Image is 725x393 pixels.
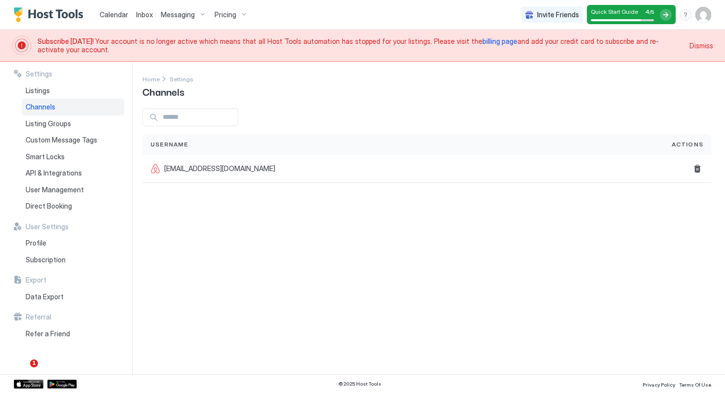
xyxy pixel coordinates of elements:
[14,380,43,389] a: App Store
[37,37,684,54] span: Your account is no longer active which means that all Host Tools automation has stopped for your ...
[143,84,184,99] span: Channels
[689,40,713,51] div: Dismiss
[679,382,711,388] span: Terms Of Use
[150,140,188,149] span: Username
[643,379,675,389] a: Privacy Policy
[22,288,124,305] a: Data Export
[161,10,195,19] span: Messaging
[22,165,124,181] a: API & Integrations
[22,148,124,165] a: Smart Locks
[22,251,124,268] a: Subscription
[26,152,65,161] span: Smart Locks
[143,73,160,84] a: Home
[26,119,71,128] span: Listing Groups
[650,9,654,15] span: / 5
[22,198,124,214] a: Direct Booking
[143,73,160,84] div: Breadcrumb
[47,380,77,389] a: Google Play Store
[22,99,124,115] a: Channels
[695,7,711,23] div: User profile
[14,7,88,22] a: Host Tools Logo
[643,382,675,388] span: Privacy Policy
[143,75,160,83] span: Home
[22,115,124,132] a: Listing Groups
[26,136,97,144] span: Custom Message Tags
[338,381,381,387] span: © 2025 Host Tools
[26,313,51,322] span: Referral
[22,82,124,99] a: Listings
[679,379,711,389] a: Terms Of Use
[22,132,124,148] a: Custom Message Tags
[26,292,64,301] span: Data Export
[26,70,52,78] span: Settings
[100,9,128,20] a: Calendar
[22,235,124,251] a: Profile
[164,164,275,173] span: [EMAIL_ADDRESS][DOMAIN_NAME]
[26,202,72,211] span: Direct Booking
[136,9,153,20] a: Inbox
[645,8,650,15] span: 4
[100,10,128,19] span: Calendar
[26,239,46,248] span: Profile
[170,73,193,84] div: Breadcrumb
[159,109,238,126] input: Input Field
[591,8,638,15] span: Quick Start Guide
[680,9,691,21] div: menu
[30,359,38,367] span: 1
[22,325,124,342] a: Refer a Friend
[26,86,50,95] span: Listings
[26,255,66,264] span: Subscription
[26,103,55,111] span: Channels
[22,181,124,198] a: User Management
[215,10,236,19] span: Pricing
[26,329,70,338] span: Refer a Friend
[37,37,95,45] span: Subscribe [DATE]!
[26,185,84,194] span: User Management
[691,163,703,175] button: Delete
[136,10,153,19] span: Inbox
[26,222,69,231] span: User Settings
[26,276,46,285] span: Export
[10,359,34,383] iframe: Intercom live chat
[170,75,193,83] span: Settings
[537,10,579,19] span: Invite Friends
[482,37,517,45] a: billing page
[26,169,82,178] span: API & Integrations
[672,140,703,149] span: Actions
[170,73,193,84] a: Settings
